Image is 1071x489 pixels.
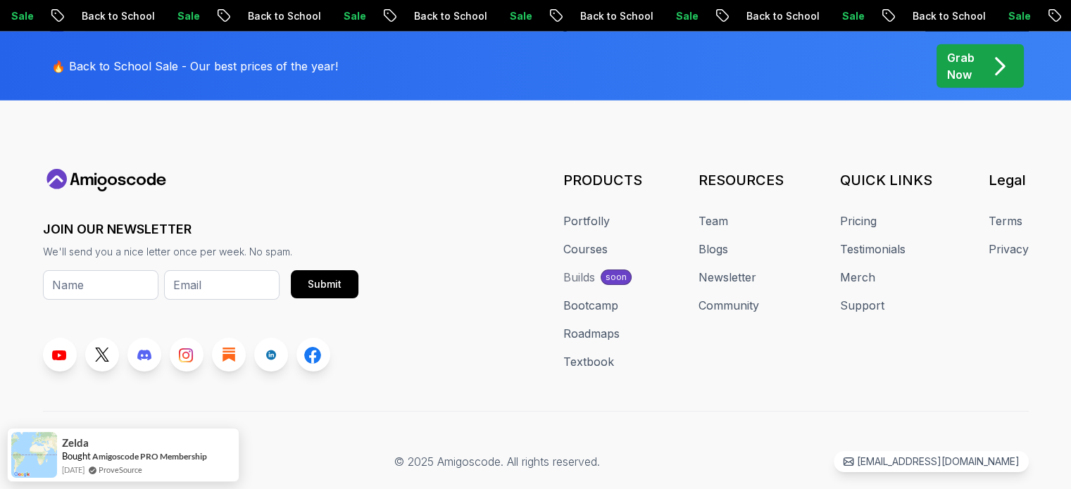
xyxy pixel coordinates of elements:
[164,270,280,300] input: Email
[699,269,756,286] a: Newsletter
[51,58,338,75] p: 🔥 Back to School Sale - Our best prices of the year!
[11,432,57,478] img: provesource social proof notification image
[656,9,701,23] p: Sale
[840,297,884,314] a: Support
[227,9,323,23] p: Back to School
[563,269,595,286] div: Builds
[892,9,988,23] p: Back to School
[157,9,202,23] p: Sale
[62,437,89,449] span: Zelda
[394,9,489,23] p: Back to School
[989,170,1029,190] h3: Legal
[989,241,1029,258] a: Privacy
[99,464,142,476] a: ProveSource
[43,245,358,259] p: We'll send you a nice letter once per week. No spam.
[699,297,759,314] a: Community
[840,170,932,190] h3: QUICK LINKS
[563,212,610,229] a: Portfolly
[323,9,368,23] p: Sale
[254,338,288,371] a: LinkedIn link
[699,212,728,229] a: Team
[989,212,1022,229] a: Terms
[43,338,77,371] a: Youtube link
[563,170,642,190] h3: PRODUCTS
[85,338,119,371] a: Twitter link
[308,277,342,291] div: Submit
[563,353,614,370] a: Textbook
[61,9,157,23] p: Back to School
[606,272,627,283] p: soon
[563,325,620,342] a: Roadmaps
[43,220,358,239] h3: JOIN OUR NEWSLETTER
[834,451,1029,472] a: [EMAIL_ADDRESS][DOMAIN_NAME]
[170,338,203,371] a: Instagram link
[822,9,867,23] p: Sale
[840,241,906,258] a: Testimonials
[699,170,784,190] h3: RESOURCES
[857,455,1020,469] p: [EMAIL_ADDRESS][DOMAIN_NAME]
[212,338,246,371] a: Blog link
[43,270,158,300] input: Name
[726,9,822,23] p: Back to School
[296,338,330,371] a: Facebook link
[127,338,161,371] a: Discord link
[291,270,358,298] button: Submit
[840,269,875,286] a: Merch
[560,9,656,23] p: Back to School
[394,453,600,470] p: © 2025 Amigoscode. All rights reserved.
[62,450,91,462] span: Bought
[947,49,975,83] p: Grab Now
[489,9,534,23] p: Sale
[62,464,84,476] span: [DATE]
[92,450,207,462] a: Amigoscode PRO Membership
[563,241,608,258] a: Courses
[699,241,728,258] a: Blogs
[563,297,618,314] a: Bootcamp
[840,212,877,229] a: Pricing
[988,9,1033,23] p: Sale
